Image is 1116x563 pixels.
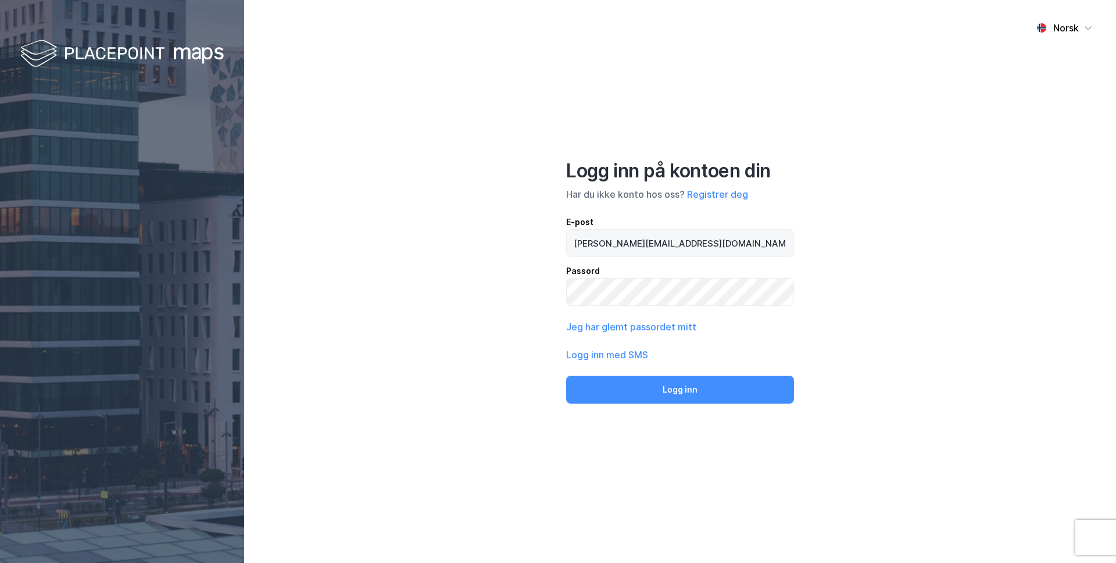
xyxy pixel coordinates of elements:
div: Har du ikke konto hos oss? [566,187,794,201]
button: Jeg har glemt passordet mitt [566,320,696,334]
button: Logg inn [566,376,794,404]
iframe: Chat Widget [1058,507,1116,563]
div: E-post [566,215,794,229]
button: Logg inn med SMS [566,348,648,362]
img: logo-white.f07954bde2210d2a523dddb988cd2aa7.svg [20,37,224,72]
div: Logg inn på kontoen din [566,159,794,183]
button: Registrer deg [687,187,748,201]
div: Passord [566,264,794,278]
div: Kontrollprogram for chat [1058,507,1116,563]
div: Norsk [1053,21,1079,35]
